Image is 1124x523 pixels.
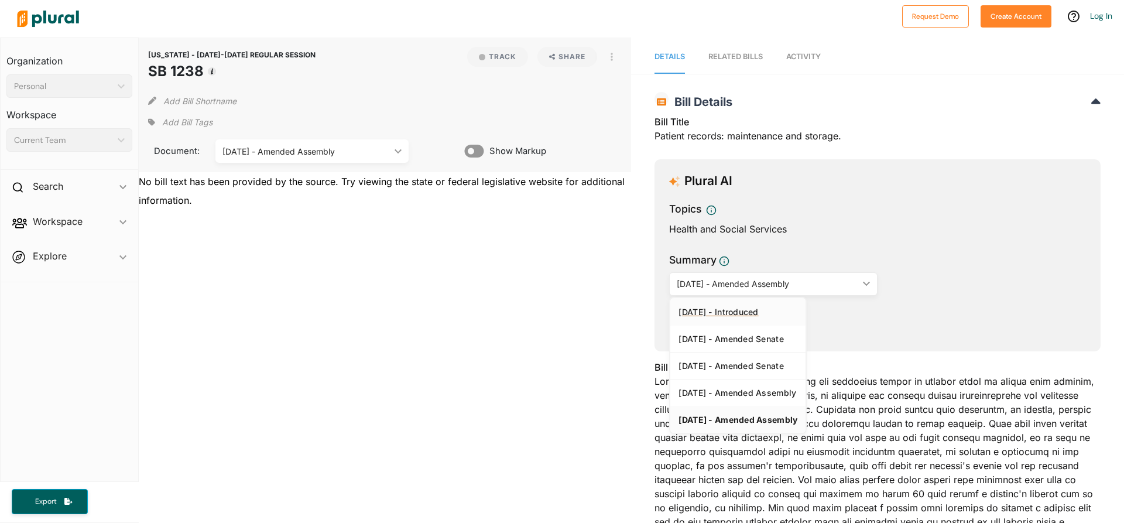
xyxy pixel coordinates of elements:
a: [DATE] - Amended Senate [670,352,806,379]
div: RELATED BILLS [708,51,763,62]
button: Export [12,489,88,514]
div: No bill text has been provided by the source. Try viewing the state or federal legislative websit... [139,172,632,210]
div: [DATE] - Amended Assembly [678,415,797,425]
a: Log In [1090,11,1112,21]
div: Add tags [148,114,213,131]
div: Personal [14,80,113,93]
a: [DATE] - Amended Assembly [670,406,806,433]
h3: Bill Summary [654,360,1101,374]
a: RELATED BILLS [708,40,763,74]
span: Activity [786,52,821,61]
h3: Topics [669,201,701,217]
h2: Search [33,180,63,193]
button: Share [537,47,598,67]
h1: SB 1238 [148,61,316,82]
span: Bill Details [669,95,732,109]
a: [DATE] - Amended Assembly [670,379,806,406]
div: Tooltip anchor [207,66,217,77]
a: [DATE] - Introduced [670,298,806,325]
h3: Workspace [6,98,132,124]
div: Current Team [14,134,113,146]
a: Details [654,40,685,74]
div: [DATE] - Amended Senate [678,361,797,371]
h3: Organization [6,44,132,70]
div: [DATE] - Introduced [678,307,797,317]
a: Create Account [981,9,1051,22]
a: [DATE] - Amended Senate [670,325,806,352]
button: Add Bill Shortname [163,91,237,110]
button: Track [467,47,528,67]
button: Create Account [981,5,1051,28]
span: Document: [148,145,201,158]
h3: Plural AI [684,174,732,189]
div: Patient records: maintenance and storage. [654,115,1101,150]
button: Request Demo [902,5,969,28]
span: Show Markup [484,145,546,158]
div: [DATE] - Amended Assembly [677,278,858,290]
span: [US_STATE] - [DATE]-[DATE] REGULAR SESSION [148,50,316,59]
div: [DATE] - Amended Assembly [222,145,390,158]
span: Export [27,497,64,507]
h3: Summary [669,252,717,268]
span: Details [654,52,685,61]
div: [DATE] - Amended Assembly [678,388,797,398]
h3: Bill Title [654,115,1101,129]
a: Request Demo [902,9,969,22]
div: Health and Social Services [669,222,1086,236]
button: Share [533,47,602,67]
a: Activity [786,40,821,74]
span: Add Bill Tags [162,117,213,128]
div: [DATE] - Amended Senate [678,334,797,344]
